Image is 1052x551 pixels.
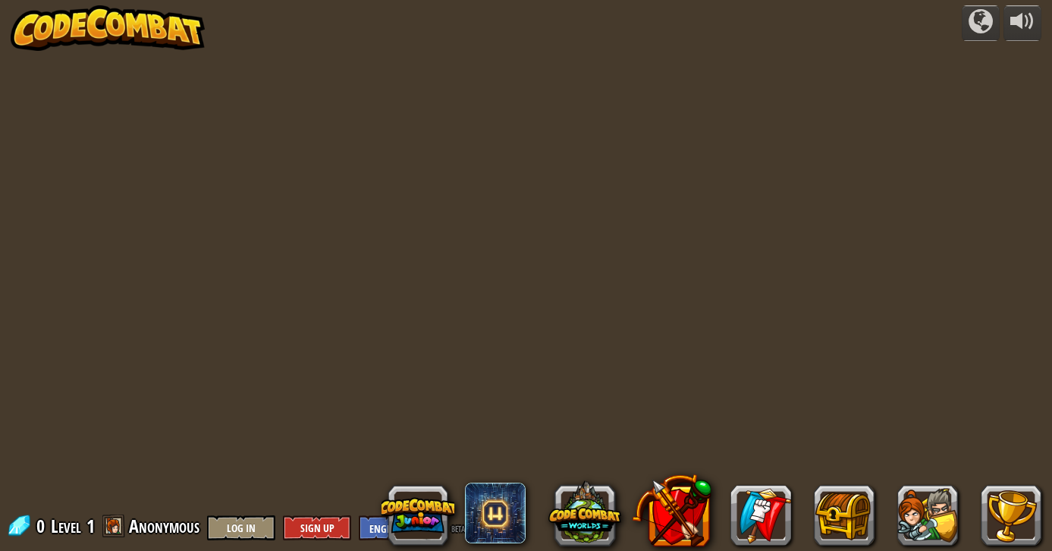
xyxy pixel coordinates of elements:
[11,5,205,51] img: CodeCombat - Learn how to code by playing a game
[36,514,49,538] span: 0
[51,514,81,539] span: Level
[207,515,275,540] button: Log In
[1003,5,1041,41] button: Adjust volume
[283,515,351,540] button: Sign Up
[962,5,1000,41] button: Campaigns
[129,514,199,538] span: Anonymous
[86,514,95,538] span: 1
